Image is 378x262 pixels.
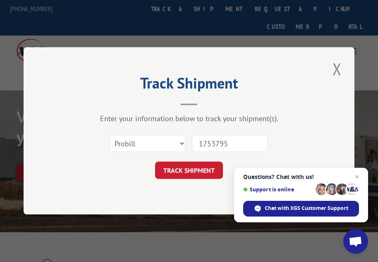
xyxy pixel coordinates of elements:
span: Chat with XGS Customer Support [265,205,348,212]
span: Chat with XGS Customer Support [243,201,359,217]
a: Open chat [343,229,368,254]
h2: Track Shipment [65,77,313,93]
div: Enter your information below to track your shipment(s). [65,114,313,124]
button: Close modal [330,57,344,80]
button: TRACK SHIPMENT [155,162,223,179]
span: Support is online [243,186,313,193]
span: Questions? Chat with us! [243,174,359,180]
input: Number(s) [192,135,268,152]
